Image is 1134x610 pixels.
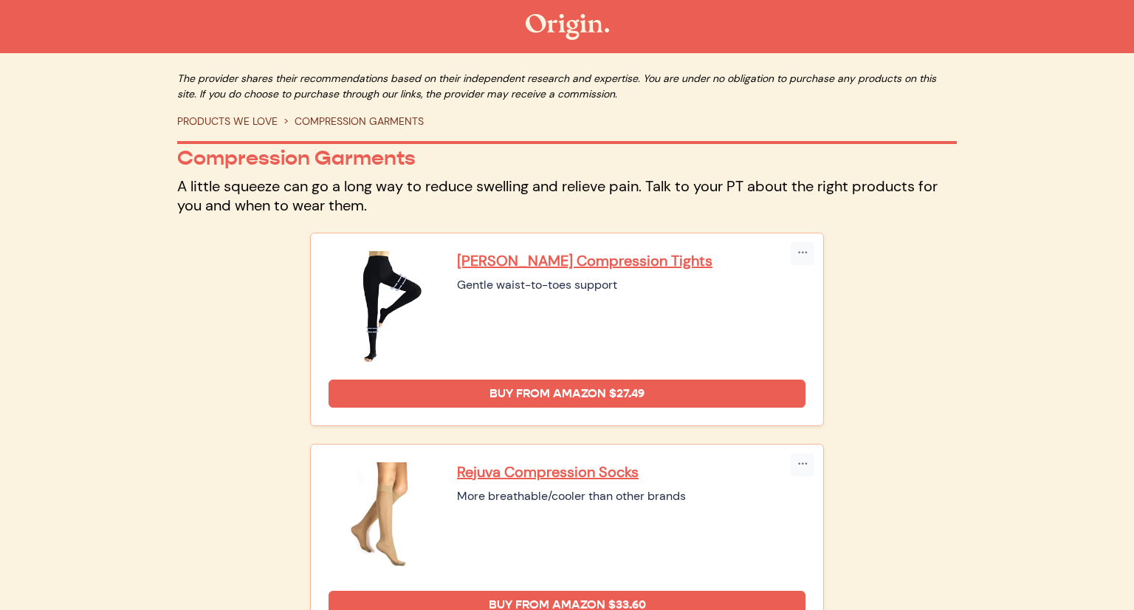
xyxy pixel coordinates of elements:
[177,177,957,215] p: A little squeeze can go a long way to reduce swelling and relieve pain. Talk to your PT about the...
[329,251,439,362] img: Beister Compression Tights
[177,71,957,102] p: The provider shares their recommendations based on their independent research and expertise. You ...
[177,145,957,171] p: Compression Garments
[329,462,439,573] img: Rejuva Compression Socks
[177,114,278,128] a: PRODUCTS WE LOVE
[457,462,805,482] a: Rejuva Compression Socks
[278,114,424,129] li: COMPRESSION GARMENTS
[329,380,805,408] a: Buy from Amazon $27.49
[457,487,805,505] div: More breathable/cooler than other brands
[526,14,609,40] img: The Origin Shop
[457,251,805,270] a: [PERSON_NAME] Compression Tights
[457,276,805,294] div: Gentle waist-to-toes support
